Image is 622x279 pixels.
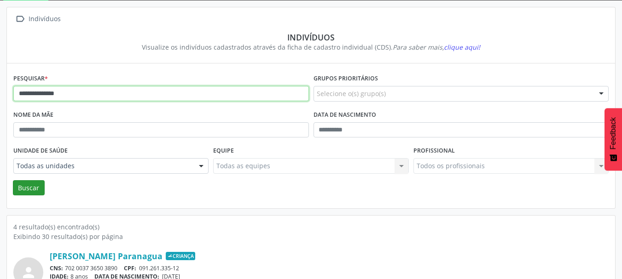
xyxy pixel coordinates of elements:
label: Profissional [413,144,455,158]
span: CNS: [50,264,63,272]
span: Selecione o(s) grupo(s) [317,89,386,98]
span: Todas as unidades [17,161,190,171]
span: Criança [166,252,195,260]
label: Nome da mãe [13,108,53,122]
span: 091.261.335-12 [139,264,179,272]
span: Feedback [609,117,617,149]
div: Visualize os indivíduos cadastrados através da ficha de cadastro individual (CDS). [20,42,602,52]
span: CPF: [124,264,136,272]
i:  [13,12,27,26]
a:  Indivíduos [13,12,62,26]
button: Feedback - Mostrar pesquisa [605,108,622,171]
div: Exibindo 30 resultado(s) por página [13,232,609,241]
div: 702 0037 3650 3890 [50,264,609,272]
label: Grupos prioritários [314,72,378,86]
div: 4 resultado(s) encontrado(s) [13,222,609,232]
label: Unidade de saúde [13,144,68,158]
span: clique aqui! [444,43,480,51]
label: Data de nascimento [314,108,376,122]
label: Pesquisar [13,72,48,86]
div: Indivíduos [27,12,62,26]
div: Indivíduos [20,32,602,42]
label: Equipe [213,144,234,158]
i: Para saber mais, [393,43,480,51]
a: [PERSON_NAME] Paranagua [50,251,163,261]
button: Buscar [13,180,45,196]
